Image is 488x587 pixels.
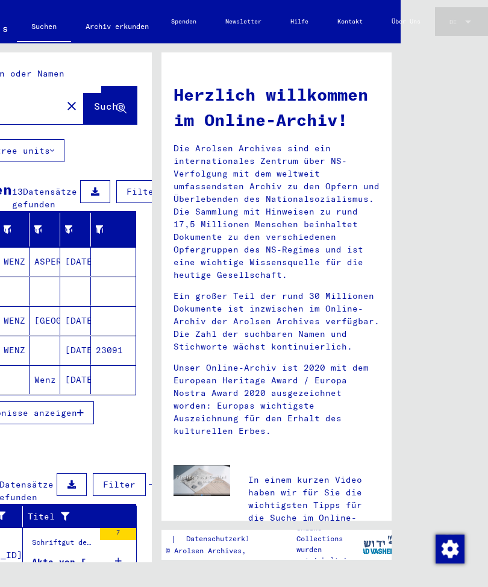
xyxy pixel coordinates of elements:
[103,479,136,490] span: Filter
[435,534,464,563] div: Zustimmung ändern
[91,213,136,246] mat-header-cell: Prisoner #
[60,336,91,365] mat-cell: [DATE]
[34,224,42,236] div: Geburt‏
[174,142,380,281] p: Die Arolsen Archives sind ein internationales Zentrum über NS-Verfolgung mit dem weltweit umfasse...
[124,545,285,556] p: Copyright © Arolsen Archives, 2021
[94,100,124,112] span: Suche
[30,365,60,394] mat-cell: Wenz
[211,7,276,36] a: Newsletter
[28,507,122,526] div: Titel
[377,7,435,36] a: Über Uns
[34,220,60,239] div: Geburt‏
[174,82,380,133] h1: Herzlich willkommen im Online-Archiv!
[127,186,159,197] span: Filter
[449,19,463,25] span: DE
[96,224,103,236] div: Prisoner #
[64,99,79,113] mat-icon: close
[32,556,94,568] div: Akte von [PERSON_NAME], geboren am [DEMOGRAPHIC_DATA]
[124,533,285,545] div: |
[177,533,285,545] a: Datenschutzerklärung
[100,528,136,540] div: 7
[17,12,71,43] a: Suchen
[91,336,136,365] mat-cell: 23091
[116,180,169,203] button: Filter
[65,220,90,239] div: Geburtsdatum
[60,247,91,276] mat-cell: [DATE]
[96,220,121,239] div: Prisoner #
[248,474,380,537] p: In einem kurzen Video haben wir für Sie die wichtigsten Tipps für die Suche im Online-Archiv zusa...
[4,224,11,236] div: Geburtsname
[276,7,323,36] a: Hilfe
[174,290,380,353] p: Ein großer Teil der rund 30 Millionen Dokumente ist inzwischen im Online-Archiv der Arolsen Archi...
[84,87,137,124] button: Suche
[12,186,77,210] span: Datensätze gefunden
[60,93,84,118] button: Clear
[28,510,107,523] div: Titel
[71,12,163,41] a: Archiv erkunden
[4,220,29,239] div: Geburtsname
[60,306,91,335] mat-cell: [DATE]
[174,362,380,438] p: Unser Online-Archiv ist 2020 mit dem European Heritage Award / Europa Nostra Award 2020 ausgezeic...
[93,473,146,496] button: Filter
[174,465,230,496] img: video.jpg
[323,7,377,36] a: Kontakt
[60,213,91,246] mat-header-cell: Geburtsdatum
[157,7,211,36] a: Spenden
[30,306,60,335] mat-cell: [GEOGRAPHIC_DATA]
[30,213,60,246] mat-header-cell: Geburt‏
[30,247,60,276] mat-cell: ASPERG
[60,365,91,394] mat-cell: [DATE]
[12,186,23,197] span: 13
[436,535,465,563] img: Zustimmung ändern
[65,224,72,236] div: Geburtsdatum
[32,537,94,554] div: Schriftgut des ITS und seiner Vorgänger > Bearbeitung von Anfragen > Suchvorgänge > Suchanfragen ...
[355,529,400,559] img: yv_logo.png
